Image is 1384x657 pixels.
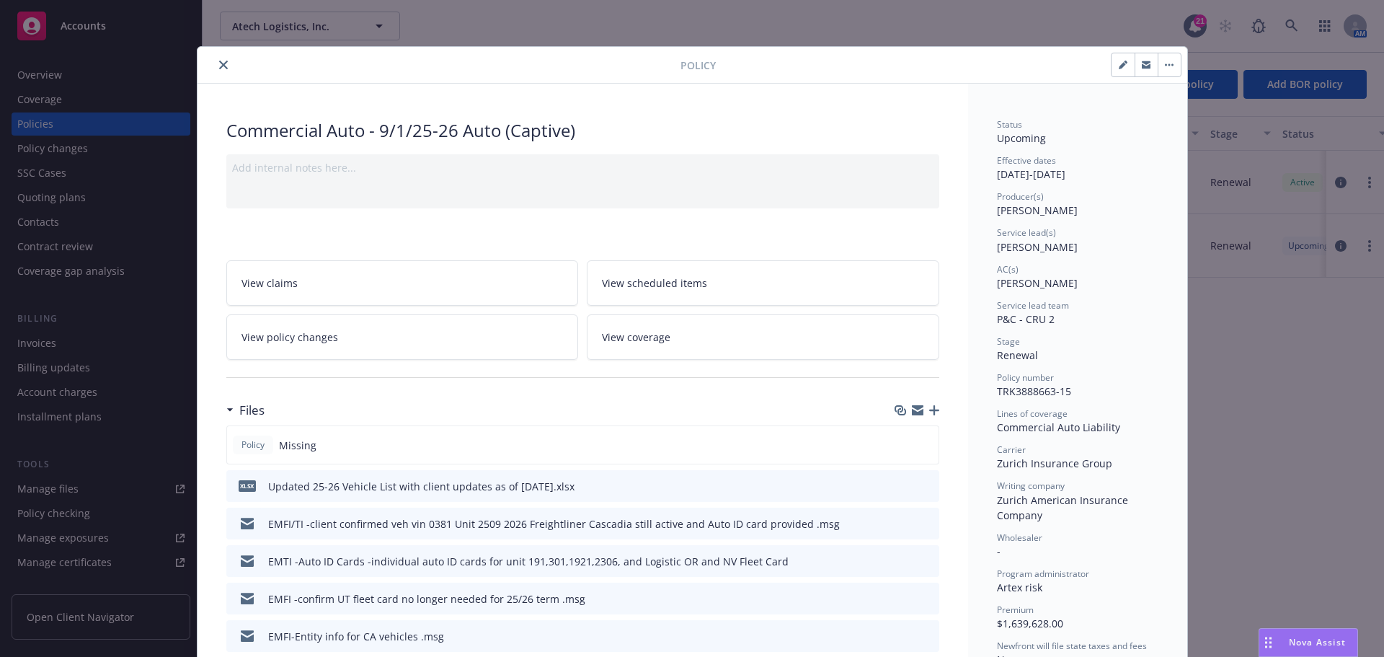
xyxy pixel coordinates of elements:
[587,314,939,360] a: View coverage
[997,457,1112,470] span: Zurich Insurance Group
[997,640,1147,652] span: Newfront will file state taxes and fees
[226,314,579,360] a: View policy changes
[268,591,585,607] div: EMFI -confirm UT fleet card no longer needed for 25/26 term .msg
[897,591,909,607] button: download file
[997,335,1020,348] span: Stage
[268,554,789,569] div: EMTI -Auto ID Cards -individual auto ID cards for unit 191,301,1921,2306, and Logistic OR and NV ...
[997,240,1078,254] span: [PERSON_NAME]
[997,299,1069,312] span: Service lead team
[997,568,1089,580] span: Program administrator
[680,58,716,73] span: Policy
[239,401,265,420] h3: Files
[921,479,933,494] button: preview file
[897,629,909,644] button: download file
[268,516,840,532] div: EMFI/TI -client confirmed veh vin 0381 Unit 2509 2026 Freightliner Cascadia still active and Auto...
[997,480,1065,492] span: Writing company
[997,190,1044,203] span: Producer(s)
[241,330,338,345] span: View policy changes
[226,260,579,306] a: View claims
[268,629,444,644] div: EMFI-Entity info for CA vehicles .msg
[226,118,939,143] div: Commercial Auto - 9/1/25-26 Auto (Captive)
[997,420,1120,434] span: Commercial Auto Liability
[921,554,933,569] button: preview file
[602,275,707,291] span: View scheduled items
[997,154,1056,167] span: Effective dates
[997,131,1046,145] span: Upcoming
[921,516,933,532] button: preview file
[215,56,232,74] button: close
[232,160,933,175] div: Add internal notes here...
[897,479,909,494] button: download file
[997,154,1158,182] div: [DATE] - [DATE]
[997,371,1054,384] span: Policy number
[921,591,933,607] button: preview file
[997,544,1001,558] span: -
[997,604,1034,616] span: Premium
[268,479,575,494] div: Updated 25-26 Vehicle List with client updates as of [DATE].xlsx
[997,118,1022,131] span: Status
[602,330,670,345] span: View coverage
[921,629,933,644] button: preview file
[997,444,1026,456] span: Carrier
[897,554,909,569] button: download file
[997,226,1056,239] span: Service lead(s)
[1259,629,1277,656] div: Drag to move
[997,203,1078,217] span: [PERSON_NAME]
[997,532,1042,544] span: Wholesaler
[239,438,267,451] span: Policy
[997,276,1078,290] span: [PERSON_NAME]
[997,617,1063,630] span: $1,639,628.00
[997,493,1131,522] span: Zurich American Insurance Company
[997,581,1042,594] span: Artex risk
[997,384,1071,398] span: TRK3888663-15
[997,348,1038,362] span: Renewal
[1289,636,1346,648] span: Nova Assist
[226,401,265,420] div: Files
[587,260,939,306] a: View scheduled items
[1259,628,1358,657] button: Nova Assist
[997,312,1055,326] span: P&C - CRU 2
[897,516,909,532] button: download file
[997,407,1068,420] span: Lines of coverage
[239,480,256,491] span: xlsx
[997,263,1019,275] span: AC(s)
[279,438,316,453] span: Missing
[241,275,298,291] span: View claims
